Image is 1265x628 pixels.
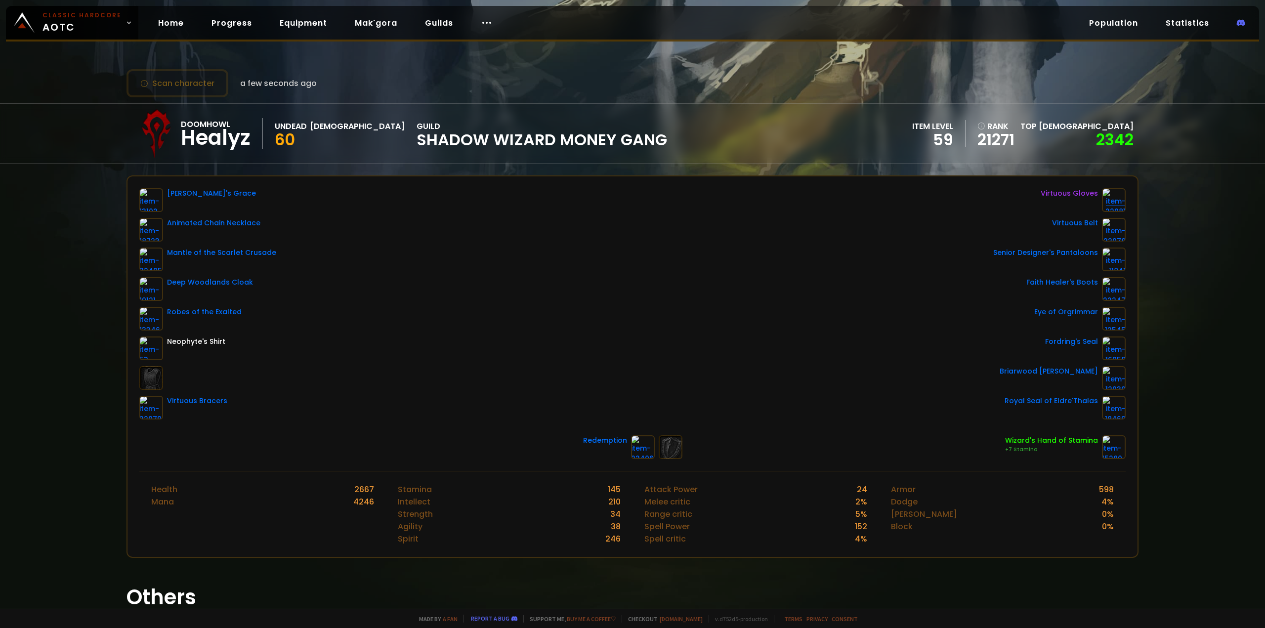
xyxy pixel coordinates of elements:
[1005,435,1098,446] div: Wizard's Hand of Stamina
[857,483,867,496] div: 24
[417,13,461,33] a: Guilds
[608,496,621,508] div: 210
[398,533,419,545] div: Spirit
[240,77,317,89] span: a few seconds ago
[1039,121,1134,132] span: [DEMOGRAPHIC_DATA]
[1005,446,1098,454] div: +7 Stamina
[1096,128,1134,151] a: 2342
[622,615,703,623] span: Checkout
[6,6,138,40] a: Classic HardcoreAOTC
[471,615,509,622] a: Report a bug
[912,132,953,147] div: 59
[1102,366,1126,390] img: item-12930
[310,120,405,132] div: [DEMOGRAPHIC_DATA]
[151,496,174,508] div: Mana
[644,533,686,545] div: Spell critic
[443,615,458,623] a: a fan
[891,483,916,496] div: Armor
[139,277,163,301] img: item-19121
[644,496,690,508] div: Melee critic
[204,13,260,33] a: Progress
[1099,483,1114,496] div: 598
[126,69,228,97] button: Scan character
[1052,218,1098,228] div: Virtuous Belt
[1005,396,1098,406] div: Royal Seal of Eldre'Thalas
[523,615,616,623] span: Support me,
[151,483,177,496] div: Health
[126,582,1138,613] h1: Others
[855,533,867,545] div: 4 %
[354,483,374,496] div: 2667
[912,120,953,132] div: item level
[181,130,251,145] div: Healyz
[644,520,690,533] div: Spell Power
[398,496,430,508] div: Intellect
[139,307,163,331] img: item-13346
[977,132,1014,147] a: 21271
[583,435,627,446] div: Redemption
[139,336,163,360] img: item-53
[1102,336,1126,360] img: item-16058
[275,120,307,132] div: Undead
[139,188,163,212] img: item-13102
[417,132,667,147] span: Shadow Wizard Money Gang
[631,435,655,459] img: item-22406
[139,248,163,271] img: item-22405
[398,520,422,533] div: Agility
[413,615,458,623] span: Made by
[1102,520,1114,533] div: 0 %
[1041,188,1098,199] div: Virtuous Gloves
[660,615,703,623] a: [DOMAIN_NAME]
[1102,188,1126,212] img: item-22081
[806,615,828,623] a: Privacy
[398,483,432,496] div: Stamina
[1102,218,1126,242] img: item-22078
[1020,120,1134,132] div: Top
[398,508,433,520] div: Strength
[1101,496,1114,508] div: 4 %
[275,128,295,151] span: 60
[891,496,918,508] div: Dodge
[1081,13,1146,33] a: Population
[139,218,163,242] img: item-18723
[1045,336,1098,347] div: Fordring's Seal
[42,11,122,20] small: Classic Hardcore
[1034,307,1098,317] div: Eye of Orgrimmar
[644,483,698,496] div: Attack Power
[832,615,858,623] a: Consent
[1102,508,1114,520] div: 0 %
[567,615,616,623] a: Buy me a coffee
[272,13,335,33] a: Equipment
[709,615,768,623] span: v. d752d5 - production
[167,218,260,228] div: Animated Chain Necklace
[993,248,1098,258] div: Senior Designer's Pantaloons
[167,188,256,199] div: [PERSON_NAME]'s Grace
[167,307,242,317] div: Robes of the Exalted
[784,615,802,623] a: Terms
[1102,396,1126,419] img: item-18469
[855,508,867,520] div: 5 %
[608,483,621,496] div: 145
[42,11,122,35] span: AOTC
[1102,307,1126,331] img: item-12545
[181,118,251,130] div: Doomhowl
[1158,13,1217,33] a: Statistics
[139,396,163,419] img: item-22079
[167,277,253,288] div: Deep Woodlands Cloak
[1102,248,1126,271] img: item-11841
[1000,366,1098,377] div: Briarwood [PERSON_NAME]
[167,336,225,347] div: Neophyte's Shirt
[1026,277,1098,288] div: Faith Healer's Boots
[644,508,692,520] div: Range critic
[605,533,621,545] div: 246
[353,496,374,508] div: 4246
[1102,277,1126,301] img: item-22247
[891,508,957,520] div: [PERSON_NAME]
[167,396,227,406] div: Virtuous Bracers
[1102,435,1126,459] img: item-15280
[855,520,867,533] div: 152
[347,13,405,33] a: Mak'gora
[855,496,867,508] div: 2 %
[611,520,621,533] div: 38
[150,13,192,33] a: Home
